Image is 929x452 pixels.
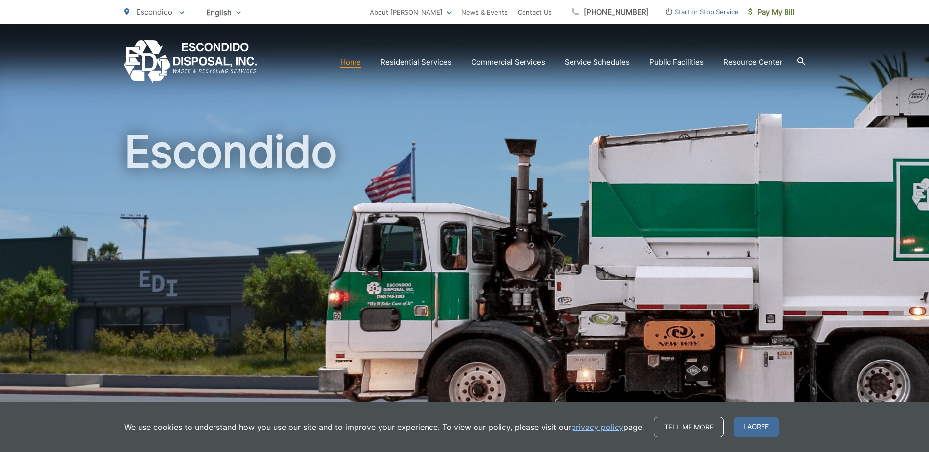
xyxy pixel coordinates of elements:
[461,6,508,18] a: News & Events
[654,417,724,437] a: Tell me more
[734,417,779,437] span: I agree
[723,56,783,68] a: Resource Center
[340,56,361,68] a: Home
[649,56,704,68] a: Public Facilities
[471,56,545,68] a: Commercial Services
[124,127,805,437] h1: Escondido
[370,6,452,18] a: About [PERSON_NAME]
[748,6,795,18] span: Pay My Bill
[381,56,452,68] a: Residential Services
[518,6,552,18] a: Contact Us
[136,7,172,17] span: Escondido
[565,56,630,68] a: Service Schedules
[571,421,623,433] a: privacy policy
[199,4,248,21] span: English
[124,421,644,433] p: We use cookies to understand how you use our site and to improve your experience. To view our pol...
[124,40,257,84] a: EDCD logo. Return to the homepage.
